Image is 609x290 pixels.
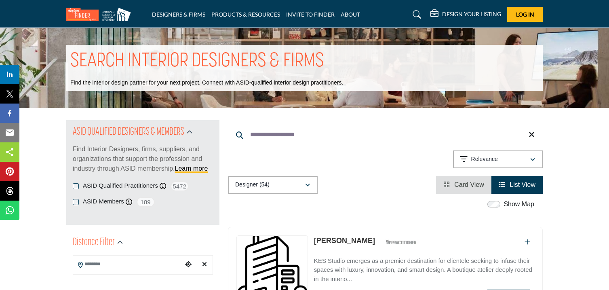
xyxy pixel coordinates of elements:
[235,181,270,189] p: Designer (54)
[314,256,534,284] p: KES Studio emerges as a premier destination for clientele seeking to infuse their spaces with lux...
[454,181,484,188] span: Card View
[516,11,534,18] span: Log In
[430,10,501,19] div: DESIGN YOUR LISTING
[499,181,535,188] a: View List
[314,252,534,284] a: KES Studio emerges as a premier destination for clientele seeking to infuse their spaces with lux...
[504,199,534,209] label: Show Map
[314,237,375,245] a: [PERSON_NAME]
[341,11,360,18] a: ABOUT
[198,256,211,273] div: Clear search location
[442,11,501,18] h5: DESIGN YOUR LISTING
[383,237,419,248] img: ASID Qualified Practitioners Badge Icon
[73,125,184,140] h2: ASID QUALIFIED DESIGNERS & MEMBERS
[471,155,498,163] p: Relevance
[286,11,335,18] a: INVITE TO FINDER
[453,150,543,168] button: Relevance
[228,125,543,144] input: Search Keyword
[443,181,484,188] a: View Card
[83,197,124,206] label: ASID Members
[137,197,155,207] span: 189
[73,144,213,174] p: Find Interior Designers, firms, suppliers, and organizations that support the profession and indu...
[66,8,135,21] img: Site Logo
[228,176,318,194] button: Designer (54)
[152,11,205,18] a: DESIGNERS & FIRMS
[491,176,543,194] li: List View
[73,183,79,189] input: ASID Qualified Practitioners checkbox
[73,256,182,272] input: Search Location
[405,8,426,21] a: Search
[436,176,491,194] li: Card View
[73,199,79,205] input: ASID Members checkbox
[83,181,158,191] label: ASID Qualified Practitioners
[314,235,375,246] p: Kimberly Segerdahl
[171,181,189,191] span: 5472
[510,181,535,188] span: List View
[175,165,208,172] a: Learn more
[507,7,543,22] button: Log In
[211,11,280,18] a: PRODUCTS & RESOURCES
[73,235,115,250] h2: Distance Filter
[182,256,194,273] div: Choose your current location
[525,239,530,246] a: Add To List
[70,49,324,74] h1: SEARCH INTERIOR DESIGNERS & FIRMS
[70,79,343,87] p: Find the interior design partner for your next project. Connect with ASID-qualified interior desi...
